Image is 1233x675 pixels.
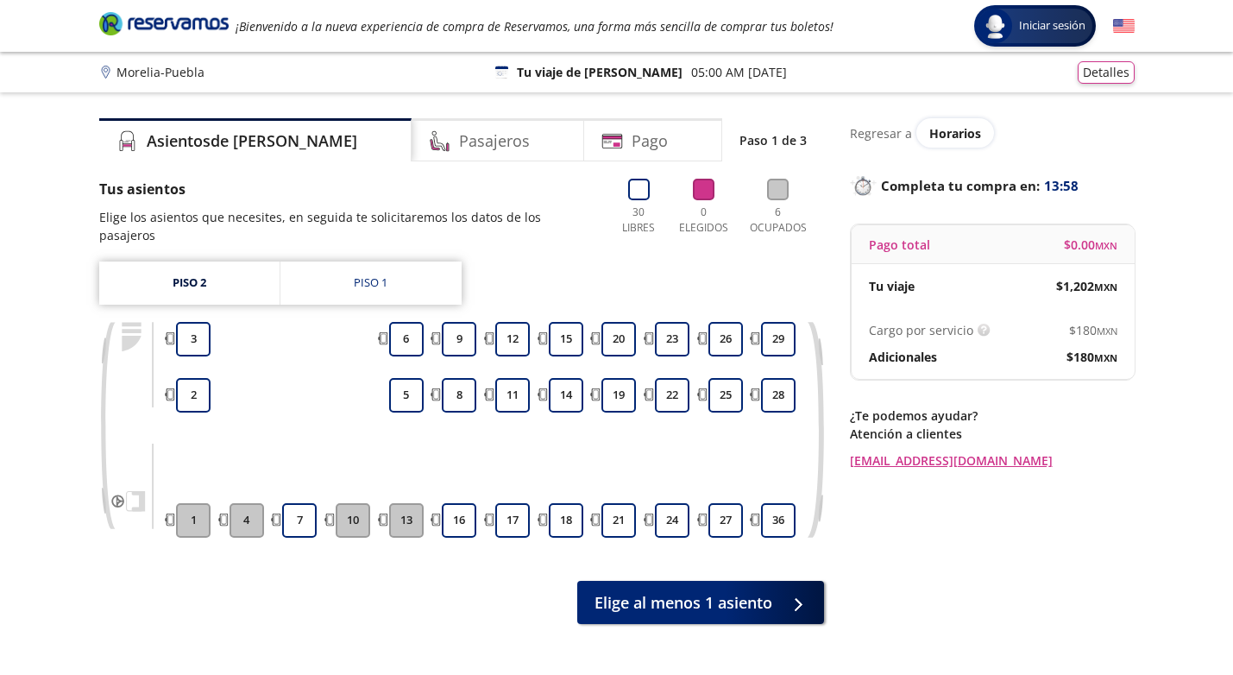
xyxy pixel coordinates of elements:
button: 14 [549,378,583,413]
small: MXN [1094,281,1117,293]
a: Brand Logo [99,10,229,41]
button: 23 [655,322,689,356]
button: 16 [442,503,476,538]
p: Paso 1 de 3 [739,131,807,149]
a: Piso 2 [99,262,280,305]
button: Detalles [1078,61,1135,84]
button: 13 [389,503,424,538]
em: ¡Bienvenido a la nueva experiencia de compra de Reservamos, una forma más sencilla de comprar tus... [236,18,834,35]
h4: Asientos de [PERSON_NAME] [147,129,357,153]
div: Piso 1 [354,274,387,292]
button: 24 [655,503,689,538]
i: Brand Logo [99,10,229,36]
button: 2 [176,378,211,413]
small: MXN [1094,351,1117,364]
p: Regresar a [850,124,912,142]
p: Elige los asientos que necesites, en seguida te solicitaremos los datos de los pasajeros [99,208,598,244]
p: Morelia - Puebla [116,63,204,81]
button: 9 [442,322,476,356]
p: 05:00 AM [DATE] [691,63,787,81]
button: 1 [176,503,211,538]
p: Tu viaje de [PERSON_NAME] [517,63,683,81]
button: 18 [549,503,583,538]
button: 8 [442,378,476,413]
div: Regresar a ver horarios [850,118,1135,148]
button: 17 [495,503,530,538]
button: 36 [761,503,796,538]
p: Cargo por servicio [869,321,973,339]
small: MXN [1097,325,1117,337]
button: 27 [708,503,743,538]
button: 19 [601,378,636,413]
button: 15 [549,322,583,356]
p: 6 Ocupados [745,205,811,236]
p: Pago total [869,236,930,254]
p: Completa tu compra en : [850,173,1135,198]
button: 22 [655,378,689,413]
p: ¿Te podemos ayudar? [850,407,1135,425]
h4: Pasajeros [459,129,530,153]
button: English [1113,16,1135,37]
button: 6 [389,322,424,356]
p: Tu viaje [869,277,915,295]
button: 7 [282,503,317,538]
p: 30 Libres [615,205,663,236]
a: [EMAIL_ADDRESS][DOMAIN_NAME] [850,451,1135,470]
button: 26 [708,322,743,356]
span: $ 180 [1066,348,1117,366]
button: 21 [601,503,636,538]
button: 28 [761,378,796,413]
button: 25 [708,378,743,413]
h4: Pago [632,129,668,153]
span: $ 180 [1069,321,1117,339]
span: Horarios [929,125,981,142]
span: Iniciar sesión [1012,17,1092,35]
span: Elige al menos 1 asiento [594,591,772,615]
p: Tus asientos [99,179,598,199]
p: Adicionales [869,348,937,366]
span: 13:58 [1044,176,1079,196]
button: 12 [495,322,530,356]
span: $ 0.00 [1064,236,1117,254]
button: 11 [495,378,530,413]
button: Elige al menos 1 asiento [577,581,824,624]
button: 4 [230,503,264,538]
p: Atención a clientes [850,425,1135,443]
span: $ 1,202 [1056,277,1117,295]
a: Piso 1 [280,262,462,305]
button: 20 [601,322,636,356]
button: 5 [389,378,424,413]
button: 3 [176,322,211,356]
small: MXN [1095,239,1117,252]
button: 10 [336,503,370,538]
p: 0 Elegidos [675,205,733,236]
button: 29 [761,322,796,356]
